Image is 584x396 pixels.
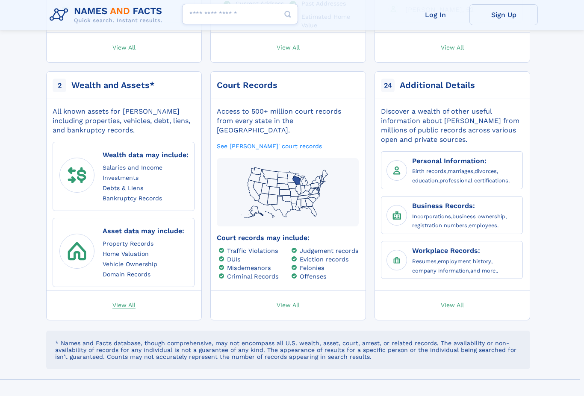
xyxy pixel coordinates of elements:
span: View All [112,43,136,51]
a: Bankruptcy Records [103,194,162,202]
div: Access to 500+ million court records from every state in the [GEOGRAPHIC_DATA]. [217,107,359,135]
span: View All [441,301,464,308]
a: Personal Information: [412,155,487,165]
button: Search Button [277,4,298,25]
div: Discover a wealth of other useful information about [PERSON_NAME] from millions of public records... [381,107,523,144]
div: Asset data may include: [103,225,184,237]
img: assets [63,238,91,265]
a: Salaries and Income [103,163,162,172]
div: Wealth data may include: [103,149,189,161]
div: All known assets for [PERSON_NAME] including properties, vehicles, debt, liens, and bankruptcy re... [53,107,195,135]
a: and more.. [470,266,498,274]
div: , , , , [412,167,519,185]
a: Felonies [300,264,324,271]
a: DUIs [227,255,241,263]
span: 2 [53,79,66,92]
a: employees. [469,221,498,229]
a: Eviction records [300,255,349,263]
a: marriages [448,167,473,175]
input: search input [182,4,298,24]
a: Business Records: [412,200,475,210]
a: Traffic Violations [227,247,278,254]
a: registration numbers [412,221,467,229]
a: Domain Records [103,270,150,279]
a: Sign Up [469,4,538,25]
a: education [412,176,438,184]
a: Offenses [300,273,327,280]
a: View All [206,33,370,62]
a: Resumes [412,257,437,265]
a: View All [42,290,206,320]
div: Court records may include: [217,233,359,243]
div: Additional Details [400,79,475,91]
a: View All [42,33,206,62]
a: Home Valuation [103,249,149,258]
a: company information [412,266,469,274]
a: Misdemeanors [227,264,271,271]
span: View All [277,301,300,308]
img: Logo Names and Facts [46,3,169,26]
a: Incorporations [412,212,451,220]
a: Workplace Records: [412,245,480,255]
div: Wealth and Assets* [71,79,155,91]
a: Birth records [412,167,446,175]
div: * Names and Facts database, though comprehensive, may not encompass all U.S. wealth, asset, court... [46,331,530,369]
span: 24 [381,79,395,92]
a: Judgement records [300,247,359,254]
a: View All [371,290,534,320]
a: employment history [438,257,491,265]
img: wealth [63,161,91,189]
img: Workplace Records [390,254,403,267]
div: , , , [412,212,519,231]
a: Property Records [103,239,153,248]
a: professional certifications. [439,176,510,184]
a: divorces [475,167,497,175]
a: View All [371,33,534,62]
span: View All [441,43,464,51]
img: Business Records [390,209,403,222]
a: Investments [103,173,139,182]
img: Personal Information [390,164,403,177]
a: Criminal Records [227,273,279,280]
a: Debts & Liens [103,183,143,192]
a: business ownership [452,212,505,220]
a: Log In [401,4,469,25]
div: , , , [412,257,519,276]
a: View All [206,290,370,320]
a: Vehicle Ownership [103,259,157,268]
span: View All [277,43,300,51]
span: View All [112,301,136,308]
div: Court Records [217,79,277,91]
a: See [PERSON_NAME]' court records [217,142,322,150]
